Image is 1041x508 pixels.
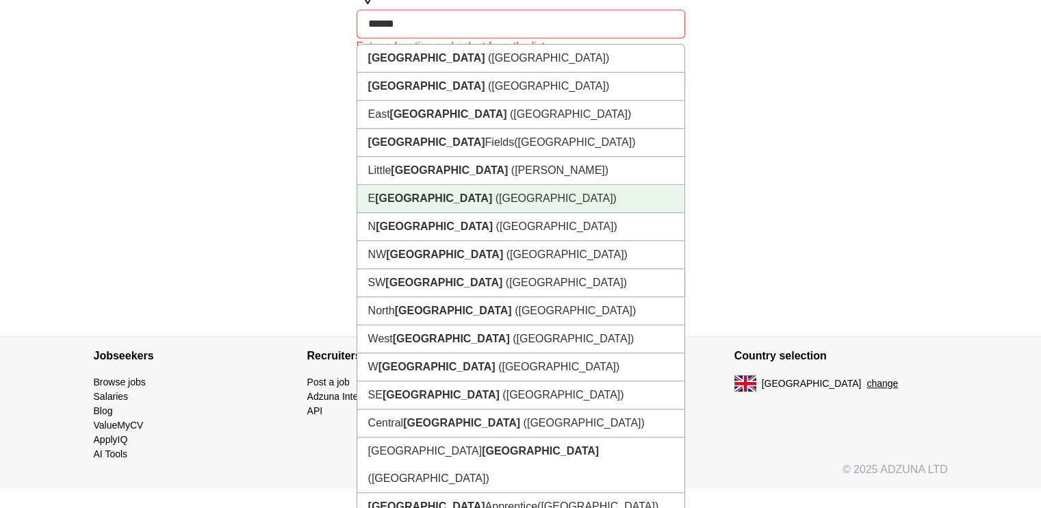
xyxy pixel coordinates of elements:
[94,420,144,431] a: ValueMyCV
[376,220,493,232] strong: [GEOGRAPHIC_DATA]
[385,277,502,288] strong: [GEOGRAPHIC_DATA]
[94,405,113,416] a: Blog
[496,192,617,204] span: ([GEOGRAPHIC_DATA])
[515,305,636,316] span: ([GEOGRAPHIC_DATA])
[94,377,146,388] a: Browse jobs
[734,337,948,375] h4: Country selection
[307,377,350,388] a: Post a job
[524,417,645,429] span: ([GEOGRAPHIC_DATA])
[762,377,862,391] span: [GEOGRAPHIC_DATA]
[395,305,512,316] strong: [GEOGRAPHIC_DATA]
[510,108,631,120] span: ([GEOGRAPHIC_DATA])
[513,333,634,344] span: ([GEOGRAPHIC_DATA])
[506,277,627,288] span: ([GEOGRAPHIC_DATA])
[506,249,628,260] span: ([GEOGRAPHIC_DATA])
[357,241,684,269] li: NW
[383,389,500,401] strong: [GEOGRAPHIC_DATA]
[368,472,489,484] span: ([GEOGRAPHIC_DATA])
[375,192,492,204] strong: [GEOGRAPHIC_DATA]
[357,409,684,437] li: Central
[357,325,684,353] li: West
[368,52,485,64] strong: [GEOGRAPHIC_DATA]
[94,448,128,459] a: AI Tools
[307,405,323,416] a: API
[498,361,619,372] span: ([GEOGRAPHIC_DATA])
[357,213,684,241] li: N
[357,437,684,493] li: [GEOGRAPHIC_DATA]
[357,185,684,213] li: E
[357,101,684,129] li: East
[391,164,508,176] strong: [GEOGRAPHIC_DATA]
[83,461,959,489] div: © 2025 ADZUNA LTD
[390,108,507,120] strong: [GEOGRAPHIC_DATA]
[378,361,496,372] strong: [GEOGRAPHIC_DATA]
[368,136,485,148] strong: [GEOGRAPHIC_DATA]
[514,136,635,148] span: ([GEOGRAPHIC_DATA])
[482,445,599,457] strong: [GEOGRAPHIC_DATA]
[496,220,617,232] span: ([GEOGRAPHIC_DATA])
[403,417,520,429] strong: [GEOGRAPHIC_DATA]
[357,129,684,157] li: Fields
[94,434,128,445] a: ApplyIQ
[386,249,503,260] strong: [GEOGRAPHIC_DATA]
[357,38,685,55] div: Enter a location and select from the list
[357,297,684,325] li: North
[368,80,485,92] strong: [GEOGRAPHIC_DATA]
[94,391,129,402] a: Salaries
[357,157,684,185] li: Little
[866,377,898,391] button: change
[357,353,684,381] li: W
[357,381,684,409] li: SE
[307,391,391,402] a: Adzuna Intelligence
[488,52,609,64] span: ([GEOGRAPHIC_DATA])
[393,333,510,344] strong: [GEOGRAPHIC_DATA]
[734,375,756,392] img: UK flag
[357,269,684,297] li: SW
[502,389,624,401] span: ([GEOGRAPHIC_DATA])
[511,164,608,176] span: ([PERSON_NAME])
[488,80,609,92] span: ([GEOGRAPHIC_DATA])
